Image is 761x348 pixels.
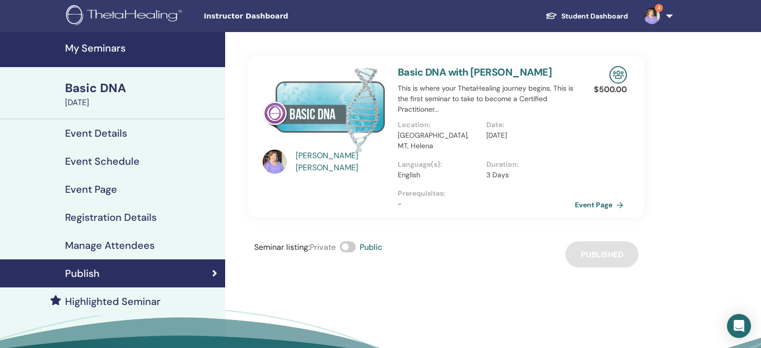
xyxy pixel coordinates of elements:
[263,66,386,153] img: Basic DNA
[609,66,627,84] img: In-Person Seminar
[65,127,127,139] h4: Event Details
[486,170,569,180] p: 3 Days
[644,8,660,24] img: default.jpg
[65,239,155,251] h4: Manage Attendees
[575,197,627,212] a: Event Page
[486,120,569,130] p: Date :
[263,150,287,174] img: default.jpg
[65,155,140,167] h4: Event Schedule
[398,159,480,170] p: Language(s) :
[537,7,636,26] a: Student Dashboard
[65,80,219,97] div: Basic DNA
[398,199,575,209] p: -
[65,267,100,279] h4: Publish
[486,159,569,170] p: Duration :
[655,4,663,12] span: 4
[398,170,480,180] p: English
[66,5,186,28] img: logo.png
[545,12,557,20] img: graduation-cap-white.svg
[398,120,480,130] p: Location :
[59,80,225,109] a: Basic DNA[DATE]
[296,150,388,174] a: [PERSON_NAME] [PERSON_NAME]
[65,183,117,195] h4: Event Page
[398,188,575,199] p: Prerequisites :
[727,314,751,338] div: Open Intercom Messenger
[65,97,219,109] div: [DATE]
[254,242,310,252] span: Seminar listing :
[398,130,480,151] p: [GEOGRAPHIC_DATA], MT, Helena
[486,130,569,141] p: [DATE]
[360,242,382,252] span: Public
[310,242,336,252] span: Private
[204,11,354,22] span: Instructor Dashboard
[65,295,161,307] h4: Highlighted Seminar
[65,211,157,223] h4: Registration Details
[398,66,552,79] a: Basic DNA with [PERSON_NAME]
[65,42,219,54] h4: My Seminars
[594,84,627,96] p: $ 500.00
[398,83,575,115] p: This is where your ThetaHealing journey begins. This is the first seminar to take to become a Cer...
